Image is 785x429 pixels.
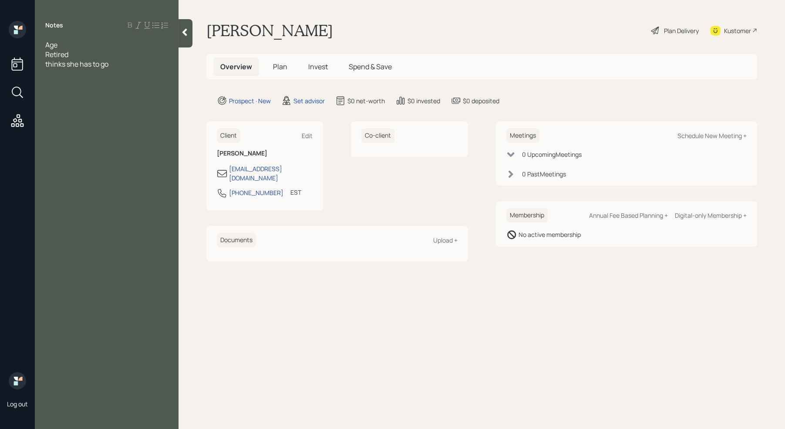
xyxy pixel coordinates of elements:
div: Edit [302,132,313,140]
h6: Co-client [361,128,394,143]
span: Retired [45,50,68,59]
h6: Meetings [506,128,539,143]
div: Annual Fee Based Planning + [589,211,668,220]
div: $0 deposited [463,96,499,105]
div: $0 invested [408,96,440,105]
div: Digital-only Membership + [675,211,747,220]
span: thinks she has to go [45,59,108,69]
div: Log out [7,400,28,408]
h6: Membership [506,208,548,223]
span: Overview [220,62,252,71]
div: 0 Upcoming Meeting s [522,150,582,159]
h6: [PERSON_NAME] [217,150,313,157]
h6: Documents [217,233,256,247]
div: Upload + [433,236,458,244]
div: EST [290,188,301,197]
div: No active membership [519,230,581,239]
img: retirable_logo.png [9,372,26,389]
h1: [PERSON_NAME] [206,21,333,40]
div: Set advisor [293,96,325,105]
div: Kustomer [724,26,751,35]
div: 0 Past Meeting s [522,169,566,179]
span: Invest [308,62,328,71]
span: Spend & Save [349,62,392,71]
div: [EMAIL_ADDRESS][DOMAIN_NAME] [229,164,313,182]
div: [PHONE_NUMBER] [229,188,283,197]
label: Notes [45,21,63,30]
span: Plan [273,62,287,71]
span: Age [45,40,57,50]
h6: Client [217,128,240,143]
div: Schedule New Meeting + [677,132,747,140]
div: Prospect · New [229,96,271,105]
div: Plan Delivery [664,26,699,35]
div: $0 net-worth [347,96,385,105]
